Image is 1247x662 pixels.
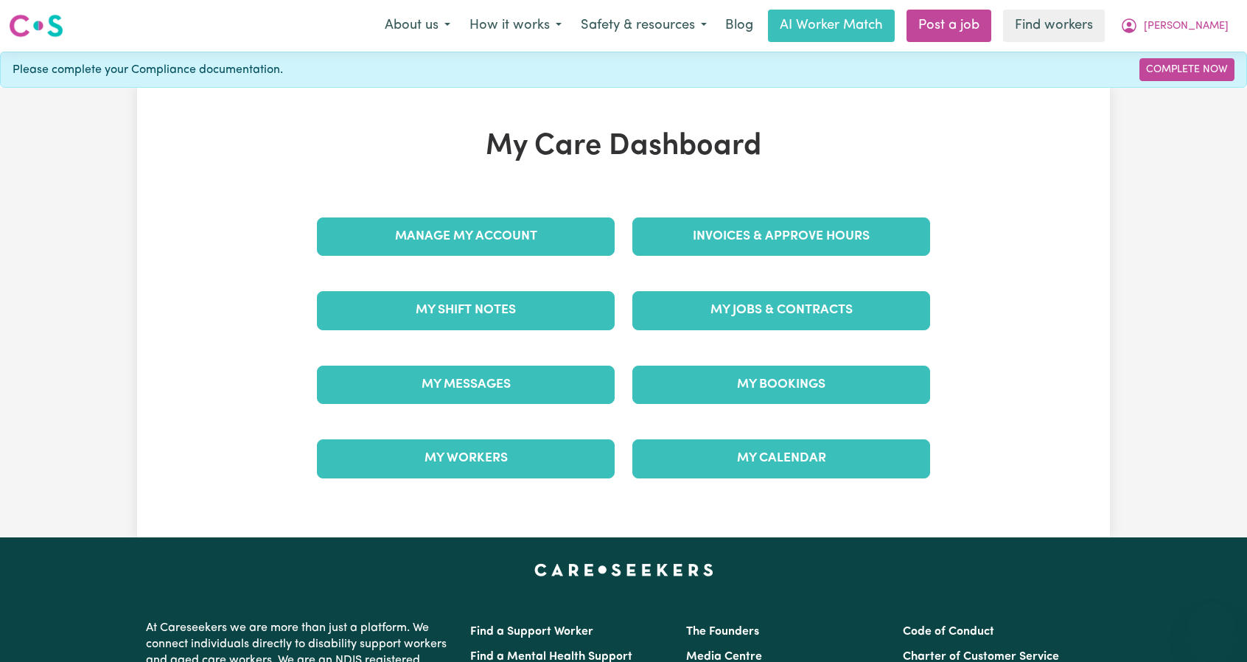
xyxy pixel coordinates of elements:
[317,217,615,256] a: Manage My Account
[13,61,283,79] span: Please complete your Compliance documentation.
[632,291,930,330] a: My Jobs & Contracts
[470,626,593,638] a: Find a Support Worker
[1003,10,1105,42] a: Find workers
[317,366,615,404] a: My Messages
[317,291,615,330] a: My Shift Notes
[686,626,759,638] a: The Founders
[317,439,615,478] a: My Workers
[534,564,713,576] a: Careseekers home page
[375,10,460,41] button: About us
[1111,10,1238,41] button: My Account
[632,439,930,478] a: My Calendar
[632,366,930,404] a: My Bookings
[768,10,895,42] a: AI Worker Match
[308,129,939,164] h1: My Care Dashboard
[632,217,930,256] a: Invoices & Approve Hours
[1188,603,1235,650] iframe: Button to launch messaging window
[907,10,991,42] a: Post a job
[460,10,571,41] button: How it works
[571,10,716,41] button: Safety & resources
[9,9,63,43] a: Careseekers logo
[716,10,762,42] a: Blog
[1144,18,1229,35] span: [PERSON_NAME]
[9,13,63,39] img: Careseekers logo
[1139,58,1234,81] a: Complete Now
[903,626,994,638] a: Code of Conduct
